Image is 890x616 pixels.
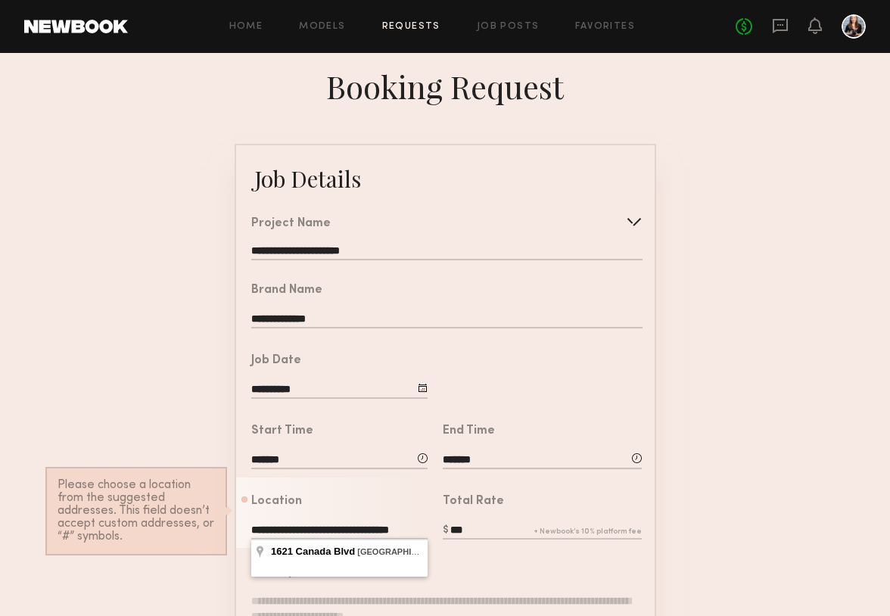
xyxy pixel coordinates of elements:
[58,479,215,543] div: Please choose a location from the suggested addresses. This field doesn’t accept custom addresses...
[299,22,345,32] a: Models
[296,546,356,557] span: Canada Blvd
[443,425,495,437] div: End Time
[271,546,293,557] span: 1621
[251,355,301,367] div: Job Date
[357,547,577,556] span: , , [GEOGRAPHIC_DATA]
[477,22,540,32] a: Job Posts
[251,285,322,297] div: Brand Name
[357,547,447,556] span: [GEOGRAPHIC_DATA]
[251,425,313,437] div: Start Time
[443,496,504,508] div: Total Rate
[326,65,564,107] div: Booking Request
[254,163,361,194] div: Job Details
[575,22,635,32] a: Favorites
[382,22,440,32] a: Requests
[251,496,302,508] div: Location
[251,218,331,230] div: Project Name
[229,22,263,32] a: Home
